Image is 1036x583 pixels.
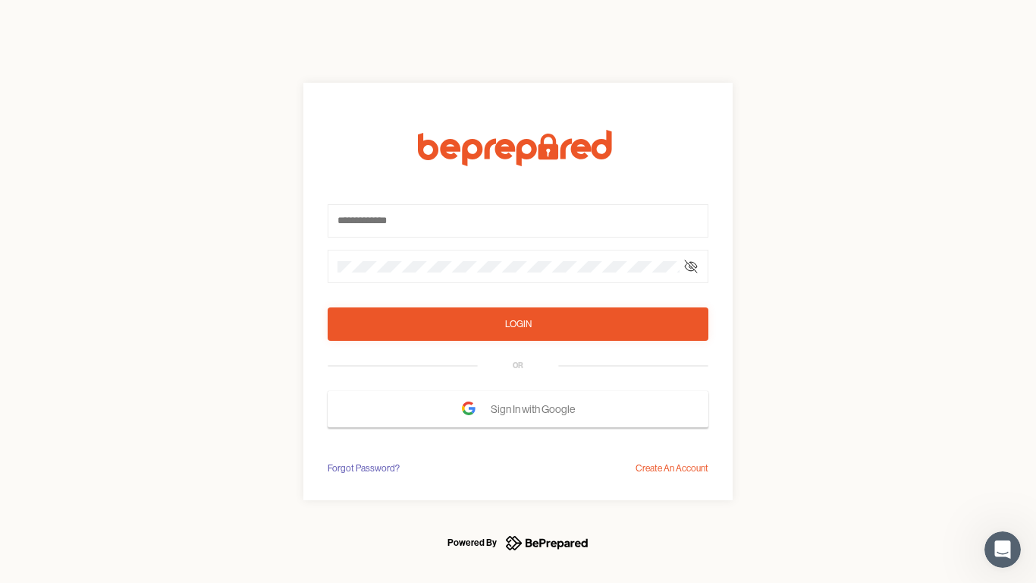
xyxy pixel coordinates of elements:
div: Create An Account [636,461,708,476]
div: OR [513,360,523,372]
button: Login [328,307,708,341]
div: Powered By [447,534,497,552]
div: Forgot Password? [328,461,400,476]
div: Login [505,317,532,332]
iframe: Intercom live chat [984,531,1021,568]
button: Sign In with Google [328,391,708,427]
span: Sign In with Google [491,395,582,423]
